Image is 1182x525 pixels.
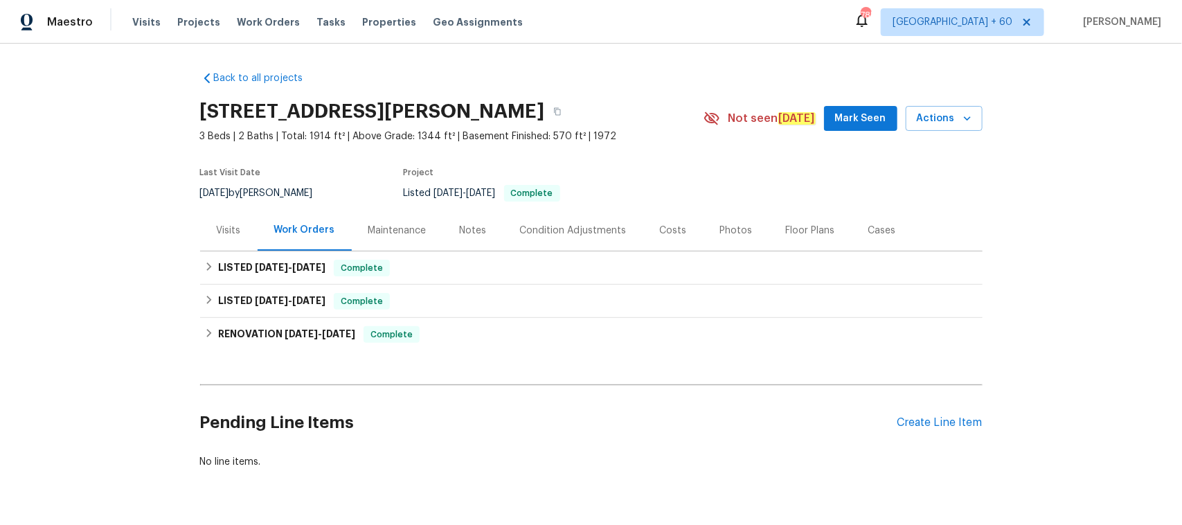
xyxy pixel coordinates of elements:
[505,189,559,197] span: Complete
[285,329,355,339] span: -
[868,224,896,238] div: Cases
[824,106,897,132] button: Mark Seen
[335,261,388,275] span: Complete
[404,168,434,177] span: Project
[728,112,816,125] span: Not seen
[835,110,886,127] span: Mark Seen
[255,262,288,272] span: [DATE]
[292,296,325,305] span: [DATE]
[720,224,753,238] div: Photos
[786,224,835,238] div: Floor Plans
[434,188,496,198] span: -
[404,188,560,198] span: Listed
[861,8,870,22] div: 785
[292,262,325,272] span: [DATE]
[255,296,288,305] span: [DATE]
[200,130,704,143] span: 3 Beds | 2 Baths | Total: 1914 ft² | Above Grade: 1344 ft² | Basement Finished: 570 ft² | 1972
[467,188,496,198] span: [DATE]
[520,224,627,238] div: Condition Adjustments
[362,15,416,29] span: Properties
[274,223,335,237] div: Work Orders
[200,455,983,469] div: No line items.
[200,185,330,202] div: by [PERSON_NAME]
[778,112,816,125] em: [DATE]
[217,224,241,238] div: Visits
[200,391,897,455] h2: Pending Line Items
[218,326,355,343] h6: RENOVATION
[368,224,427,238] div: Maintenance
[434,188,463,198] span: [DATE]
[545,99,570,124] button: Copy Address
[218,293,325,310] h6: LISTED
[218,260,325,276] h6: LISTED
[47,15,93,29] span: Maestro
[200,285,983,318] div: LISTED [DATE]-[DATE]Complete
[660,224,687,238] div: Costs
[200,105,545,118] h2: [STREET_ADDRESS][PERSON_NAME]
[237,15,300,29] span: Work Orders
[200,168,261,177] span: Last Visit Date
[255,262,325,272] span: -
[255,296,325,305] span: -
[316,17,346,27] span: Tasks
[177,15,220,29] span: Projects
[365,328,418,341] span: Complete
[893,15,1012,29] span: [GEOGRAPHIC_DATA] + 60
[433,15,523,29] span: Geo Assignments
[200,251,983,285] div: LISTED [DATE]-[DATE]Complete
[897,416,983,429] div: Create Line Item
[200,188,229,198] span: [DATE]
[200,318,983,351] div: RENOVATION [DATE]-[DATE]Complete
[906,106,983,132] button: Actions
[1077,15,1161,29] span: [PERSON_NAME]
[322,329,355,339] span: [DATE]
[200,71,333,85] a: Back to all projects
[285,329,318,339] span: [DATE]
[917,110,971,127] span: Actions
[132,15,161,29] span: Visits
[335,294,388,308] span: Complete
[460,224,487,238] div: Notes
